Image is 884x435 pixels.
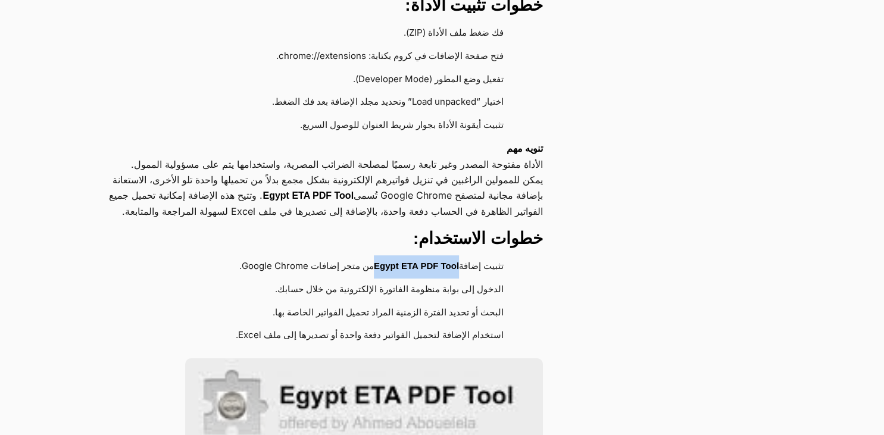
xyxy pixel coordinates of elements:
[108,255,519,278] li: تثبيت إضافة من متجر إضافات Google Chrome.
[108,22,519,45] li: فك ضغط ملف الأداة (ZIP).
[96,228,543,249] h3: خطوات الاستخدام:
[263,190,354,201] strong: Egypt ETA PDF Tool
[108,91,519,114] li: اختيار “Load unpacked” وتحديد مجلد الإضافة بعد فك الضغط.
[96,172,543,219] p: يمكن للممولين الراغبين في تنزيل فواتيرهم الإلكترونية بشكل مجمع بدلاً من تحميلها واحدة تلو الأخرى،...
[108,114,519,137] li: تثبيت أيقونة الأداة بجوار شريط العنوان للوصول السريع.
[108,45,519,68] li: فتح صفحة الإضافات في كروم بكتابة: chrome://extensions.
[108,324,519,348] li: استخدام الإضافة لتحميل الفواتير دفعة واحدة أو تصديرها إلى ملف Excel.
[108,278,519,302] li: الدخول إلى بوابة منظومة الفاتورة الإلكترونية من خلال حسابك.
[507,143,543,154] strong: تنويه مهم
[108,302,519,325] li: البحث أو تحديد الفترة الزمنية المراد تحميل الفواتير الخاصة بها.
[108,68,519,92] li: تفعيل وضع المطور (Developer Mode).
[374,261,459,271] strong: Egypt ETA PDF Tool
[96,140,543,172] p: الأداة مفتوحة المصدر وغير تابعة رسميًا لمصلحة الضرائب المصرية، واستخدامها يتم على مسؤولية الممول.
